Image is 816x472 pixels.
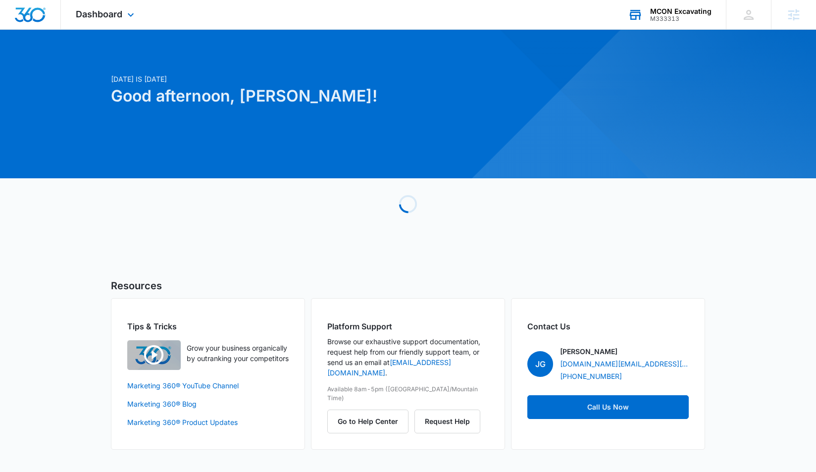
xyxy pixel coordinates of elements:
[560,371,622,381] a: [PHONE_NUMBER]
[76,9,122,19] span: Dashboard
[527,320,689,332] h2: Contact Us
[111,84,503,108] h1: Good afternoon, [PERSON_NAME]!
[327,336,489,378] p: Browse our exhaustive support documentation, request help from our friendly support team, or send...
[327,417,414,425] a: Go to Help Center
[187,343,289,364] p: Grow your business organically by outranking your competitors
[327,385,489,403] p: Available 8am-5pm ([GEOGRAPHIC_DATA]/Mountain Time)
[560,359,689,369] a: [DOMAIN_NAME][EMAIL_ADDRESS][DOMAIN_NAME]
[327,320,489,332] h2: Platform Support
[650,7,712,15] div: account name
[127,340,181,370] img: Quick Overview Video
[527,351,553,377] span: JG
[650,15,712,22] div: account id
[127,399,289,409] a: Marketing 360® Blog
[327,410,408,433] button: Go to Help Center
[111,278,705,293] h5: Resources
[560,346,617,357] p: [PERSON_NAME]
[111,74,503,84] p: [DATE] is [DATE]
[527,395,689,419] a: Call Us Now
[127,417,289,427] a: Marketing 360® Product Updates
[414,417,480,425] a: Request Help
[414,410,480,433] button: Request Help
[127,320,289,332] h2: Tips & Tricks
[127,380,289,391] a: Marketing 360® YouTube Channel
